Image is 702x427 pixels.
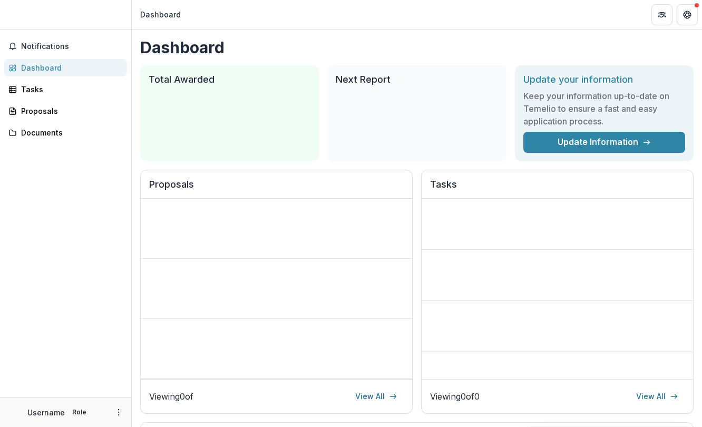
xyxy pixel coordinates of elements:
a: Update Information [523,132,685,153]
a: Tasks [4,81,127,98]
p: Username [27,407,65,418]
a: View All [349,388,404,405]
a: Dashboard [4,59,127,76]
h2: Update your information [523,74,685,85]
h2: Total Awarded [149,74,310,85]
h2: Next Report [336,74,498,85]
h2: Proposals [149,179,404,199]
h1: Dashboard [140,38,694,57]
p: Viewing 0 of 0 [430,390,480,403]
nav: breadcrumb [136,7,185,22]
div: Dashboard [21,62,119,73]
p: Viewing 0 of [149,390,193,403]
a: View All [630,388,685,405]
p: Role [69,407,90,417]
a: Proposals [4,102,127,120]
h3: Keep your information up-to-date on Temelio to ensure a fast and easy application process. [523,90,685,128]
div: Proposals [21,105,119,117]
div: Dashboard [140,9,181,20]
button: Notifications [4,38,127,55]
div: Documents [21,127,119,138]
button: Get Help [677,4,698,25]
button: Partners [651,4,672,25]
span: Notifications [21,42,123,51]
button: More [112,406,125,419]
h2: Tasks [430,179,685,199]
div: Tasks [21,84,119,95]
a: Documents [4,124,127,141]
